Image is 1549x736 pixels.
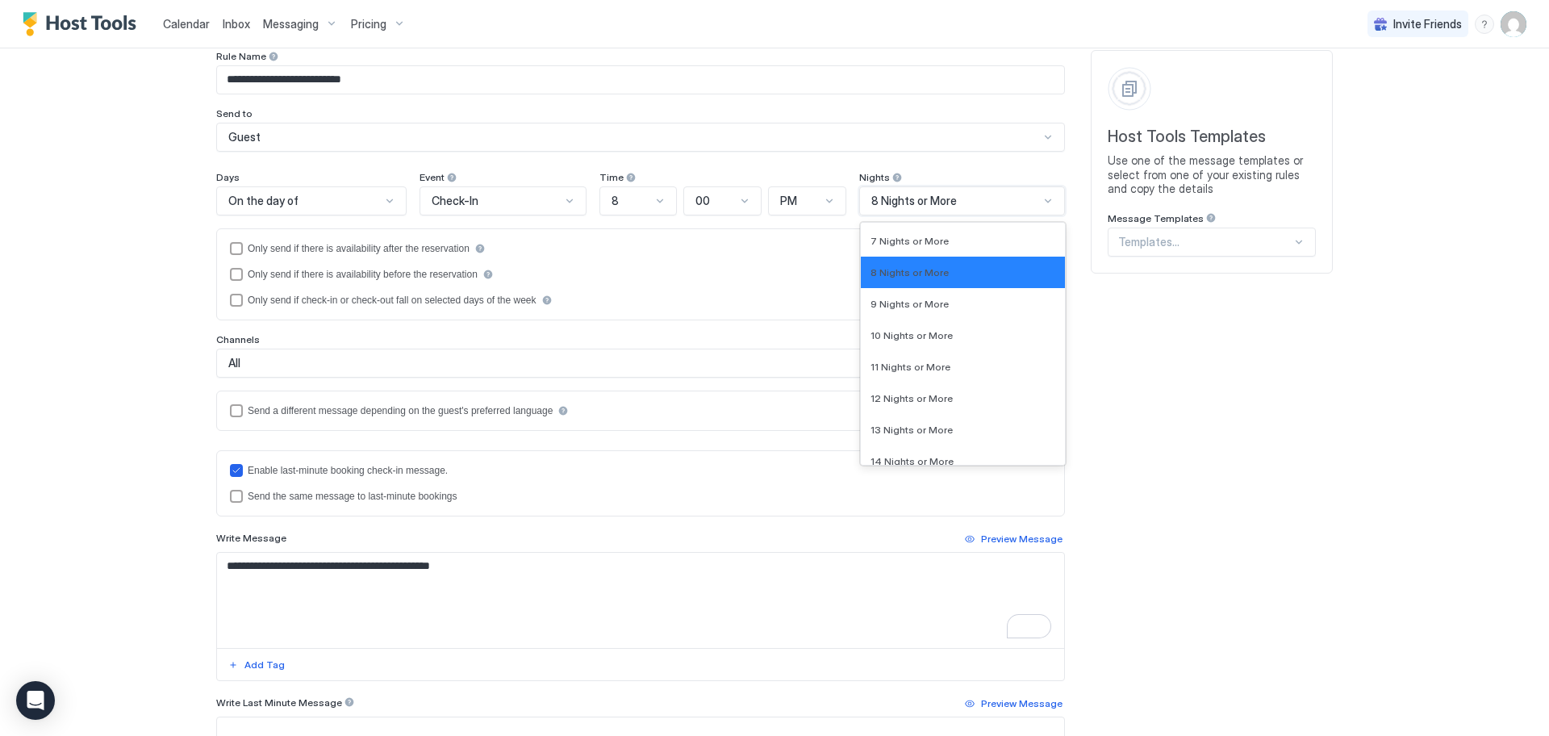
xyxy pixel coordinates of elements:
span: 11 Nights or More [871,361,950,373]
span: Write Last Minute Message [216,696,342,709]
div: Only send if check-in or check-out fall on selected days of the week [248,295,537,306]
span: Rule Name [216,50,266,62]
span: Time [599,171,624,183]
span: Host Tools Templates [1108,127,1316,147]
div: Open Intercom Messenger [16,681,55,720]
a: Host Tools Logo [23,12,144,36]
div: isLimited [230,294,1051,307]
div: Send a different message depending on the guest's preferred language [248,405,553,416]
div: Preview Message [981,696,1063,711]
span: 8 Nights or More [871,266,949,278]
a: Calendar [163,15,210,32]
span: 10 Nights or More [871,329,953,341]
span: Guest [228,130,261,144]
a: Inbox [223,15,250,32]
div: Enable last-minute booking check-in message. [248,465,448,476]
button: Add Tag [226,655,287,675]
span: Pricing [351,17,386,31]
button: Preview Message [962,529,1065,549]
div: lastMinuteMessageEnabled [230,464,1051,477]
div: beforeReservation [230,268,1051,281]
span: 7 Nights or More [871,235,949,247]
span: Event [420,171,445,183]
span: Days [216,171,240,183]
span: Inbox [223,17,250,31]
span: Messaging [263,17,319,31]
span: Write Message [216,532,286,544]
span: On the day of [228,194,299,208]
span: Use one of the message templates or select from one of your existing rules and copy the details [1108,153,1316,196]
span: 14 Nights or More [871,455,954,467]
span: 13 Nights or More [871,424,953,436]
span: 8 [612,194,619,208]
span: PM [780,194,797,208]
div: afterReservation [230,242,1051,255]
button: Preview Message [962,694,1065,713]
span: 12 Nights or More [871,392,953,404]
div: Only send if there is availability after the reservation [248,243,470,254]
span: 9 Nights or More [871,298,949,310]
span: Send to [216,107,253,119]
input: Input Field [217,66,1064,94]
div: User profile [1501,11,1526,37]
div: menu [1475,15,1494,34]
div: Add Tag [244,658,285,672]
span: Invite Friends [1393,17,1462,31]
div: Send the same message to last-minute bookings [248,491,457,502]
span: Channels [216,333,260,345]
div: Preview Message [981,532,1063,546]
textarea: To enrich screen reader interactions, please activate Accessibility in Grammarly extension settings [217,553,1064,648]
div: lastMinuteMessageIsTheSame [230,490,1051,503]
div: languagesEnabled [230,404,1051,417]
span: Nights [859,171,890,183]
span: 00 [695,194,710,208]
span: Calendar [163,17,210,31]
span: Message Templates [1108,212,1204,224]
span: 8 Nights or More [871,194,957,208]
div: Only send if there is availability before the reservation [248,269,478,280]
span: Check-In [432,194,478,208]
span: All [228,356,240,370]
